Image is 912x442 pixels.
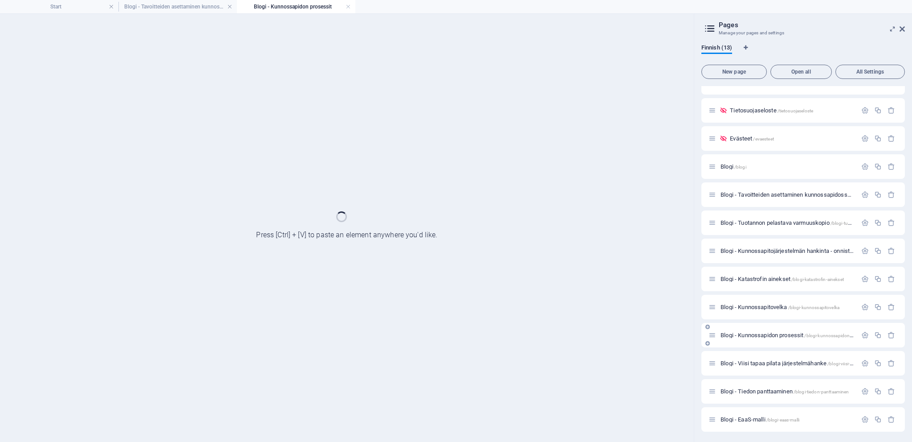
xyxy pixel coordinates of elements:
[874,107,882,114] div: Duplicate
[794,389,849,394] span: /blogi-tiedon-panttaaminen
[718,220,857,226] div: Blogi - Tuotannon pelastava varmuuskopio/blogi-tuotannon-pelastava-varmuuskopio
[874,191,882,198] div: Duplicate
[839,69,901,74] span: All Settings
[719,21,905,29] h2: Pages
[730,135,774,142] span: Click to open page
[778,108,814,113] span: /tietosuojaseloste
[701,44,905,61] div: Language Tabs
[888,359,895,367] div: Remove
[804,333,869,338] span: /blogi-kunnossapidon-prosessit
[718,248,857,254] div: Blogi - Kunnossapitojärjestelmän hankinta - onnistu kerralla
[874,219,882,227] div: Duplicate
[874,303,882,311] div: Duplicate
[874,275,882,283] div: Duplicate
[861,163,869,170] div: Settings
[718,164,857,169] div: Blogi/blogi
[727,136,857,141] div: Evästeet/evaesteet
[718,192,857,198] div: Blogi - Tavoitteiden asettaminen kunnossapidossa/blogi-tavoitteiden-asettaminen-kunnossapidossa
[861,135,869,142] div: Settings
[721,304,839,310] span: Click to open page
[861,219,869,227] div: Settings
[718,417,857,422] div: Blogi - EaaS-malli/blogi-eaas-malli
[861,388,869,395] div: Settings
[888,191,895,198] div: Remove
[237,2,355,12] h4: Blogi - Kunnossapidon prosessit
[718,276,857,282] div: Blogi - Katastrofin ainekset/blogi-katastrofin-ainekset
[774,69,828,74] span: Open all
[888,331,895,339] div: Remove
[727,107,857,113] div: Tietosuojaseloste/tietosuojaseloste
[770,65,832,79] button: Open all
[730,107,813,114] span: Click to open page
[718,360,857,366] div: Blogi - Viisi tapaa pilata järjestelmähanke/blogi-viisi-tapaa-pilata-jarjestelmahanke
[827,361,908,366] span: /blogi-viisi-tapaa-pilata-jarjestelmahanke
[888,303,895,311] div: Remove
[888,247,895,255] div: Remove
[861,107,869,114] div: Settings
[721,388,849,395] span: Click to open page
[701,65,767,79] button: New page
[788,305,839,310] span: /blogi-kunnossapitovelka
[719,29,887,37] h3: Manage your pages and settings
[791,277,844,282] span: /blogi-katastrofin-ainekset
[718,304,857,310] div: Blogi - Kunnossapitovelka/blogi-kunnossapitovelka
[705,69,763,74] span: New page
[888,163,895,170] div: Remove
[718,388,857,394] div: Blogi - Tiedon panttaaminen/blogi-tiedon-panttaaminen
[835,65,905,79] button: All Settings
[861,359,869,367] div: Settings
[888,275,895,283] div: Remove
[888,107,895,114] div: Remove
[888,219,895,227] div: Remove
[874,163,882,170] div: Duplicate
[721,360,908,367] span: Click to open page
[721,416,799,423] span: Click to open page
[861,275,869,283] div: Settings
[753,136,774,141] span: /evaesteet
[874,331,882,339] div: Duplicate
[874,247,882,255] div: Duplicate
[721,276,844,282] span: Click to open page
[721,163,746,170] span: Blogi
[888,388,895,395] div: Remove
[701,42,732,55] span: Finnish (13)
[861,191,869,198] div: Settings
[874,416,882,423] div: Duplicate
[861,416,869,423] div: Settings
[874,388,882,395] div: Duplicate
[861,247,869,255] div: Settings
[721,332,870,339] span: Blogi - Kunnossapidon prosessit
[734,165,746,169] span: /blogi
[861,303,869,311] div: Settings
[118,2,237,12] h4: Blogi - Tavoitteiden asettaminen kunnossapidossa
[766,417,799,422] span: /blogi-eaas-malli
[718,332,857,338] div: Blogi - Kunnossapidon prosessit/blogi-kunnossapidon-prosessit
[888,416,895,423] div: Remove
[861,331,869,339] div: Settings
[874,359,882,367] div: Duplicate
[888,135,895,142] div: Remove
[874,135,882,142] div: Duplicate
